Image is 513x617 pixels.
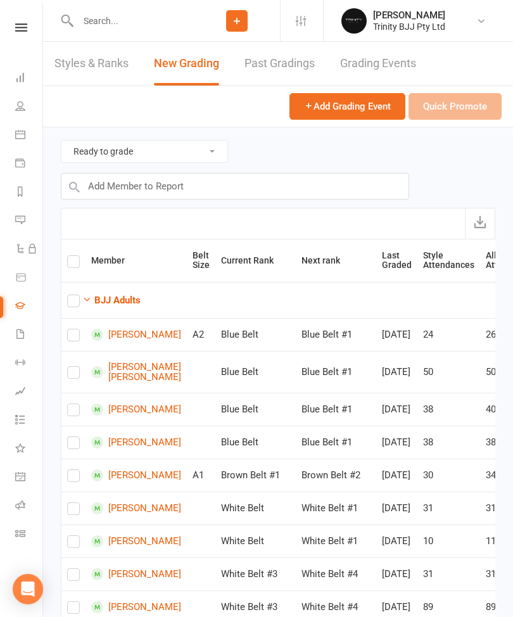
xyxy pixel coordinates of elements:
[91,362,181,383] a: [PERSON_NAME] [PERSON_NAME]
[154,42,219,86] a: New Grading
[91,601,181,613] a: [PERSON_NAME]
[94,295,141,306] strong: BJJ Adults
[417,459,480,492] td: 30
[215,351,296,393] td: Blue Belt
[91,469,181,481] a: [PERSON_NAME]
[304,101,391,112] span: Add Grading Event
[296,426,376,459] td: Blue Belt #1
[296,492,376,525] td: White Belt #1
[417,525,480,557] td: 10
[376,525,417,557] td: [DATE]
[215,239,296,282] th: Current Rank
[296,393,376,426] td: Blue Belt #1
[289,93,405,120] button: Add Grading Event
[91,404,181,416] a: [PERSON_NAME]
[15,435,44,464] a: What's New
[417,393,480,426] td: 38
[373,21,445,32] div: Trinity BJJ Pty Ltd
[296,557,376,590] td: White Belt #4
[341,8,367,34] img: thumb_image1712106278.png
[417,239,480,282] th: Style Attendances
[15,179,44,207] a: Reports
[376,459,417,492] td: [DATE]
[215,492,296,525] td: White Belt
[13,574,43,604] div: Open Intercom Messenger
[187,239,215,282] th: Belt Size
[187,459,215,492] td: A1
[244,42,315,86] a: Past Gradings
[74,12,194,30] input: Search...
[296,351,376,393] td: Blue Belt #1
[376,426,417,459] td: [DATE]
[215,318,296,351] td: Blue Belt
[91,502,181,514] a: [PERSON_NAME]
[91,535,181,547] a: [PERSON_NAME]
[376,239,417,282] th: Last Graded
[91,329,181,341] a: [PERSON_NAME]
[15,521,44,549] a: Class kiosk mode
[376,557,417,590] td: [DATE]
[15,378,44,407] a: Assessments
[215,557,296,590] td: White Belt #3
[61,173,409,200] input: Add Member to Report
[85,239,187,282] th: Member
[296,318,376,351] td: Blue Belt #1
[296,239,376,282] th: Next rank
[15,264,44,293] a: Product Sales
[15,122,44,150] a: Calendar
[376,492,417,525] td: [DATE]
[187,318,215,351] td: A2
[417,557,480,590] td: 31
[417,351,480,393] td: 50
[376,318,417,351] td: [DATE]
[417,426,480,459] td: 38
[15,65,44,93] a: Dashboard
[91,568,181,580] a: [PERSON_NAME]
[82,293,141,308] button: BJJ Adults
[215,426,296,459] td: Blue Belt
[15,93,44,122] a: People
[296,459,376,492] td: Brown Belt #2
[373,10,445,21] div: [PERSON_NAME]
[61,239,85,282] th: Select all
[215,393,296,426] td: Blue Belt
[215,459,296,492] td: Brown Belt #1
[15,464,44,492] a: General attendance kiosk mode
[340,42,416,86] a: Grading Events
[417,318,480,351] td: 24
[417,492,480,525] td: 31
[15,492,44,521] a: Roll call kiosk mode
[215,525,296,557] td: White Belt
[54,42,129,86] a: Styles & Ranks
[296,525,376,557] td: White Belt #1
[91,436,181,448] a: [PERSON_NAME]
[15,150,44,179] a: Payments
[376,393,417,426] td: [DATE]
[376,351,417,393] td: [DATE]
